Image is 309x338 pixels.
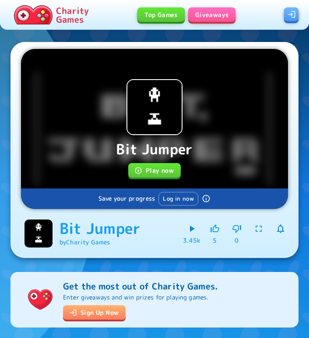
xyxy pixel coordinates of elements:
[25,220,53,247] img: Bit Jumper logo
[60,219,140,237] h6: Bit Jumper
[128,163,181,178] button: Play now
[213,236,217,245] p: 5
[116,139,193,160] p: Bit Jumper
[56,6,89,24] p: Charity Games
[11,3,92,26] a: Charity Games
[63,279,218,293] p: Get the most out of Charity Games.
[137,7,185,22] a: Top Games
[188,7,236,22] a: Giveaways
[14,5,53,24] img: Charity.Games
[235,236,239,245] p: 0
[60,238,110,246] a: byCharity Games
[127,80,182,134] img: Bit Jumper icon
[63,305,126,320] a: Sign Up Now
[25,284,56,315] img: Charity.Games
[158,192,198,206] button: Log in now
[183,236,200,245] p: 3.45k
[63,293,218,302] p: Enter giveaways and win prizes for playing games.
[98,194,155,203] span: Save your progress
